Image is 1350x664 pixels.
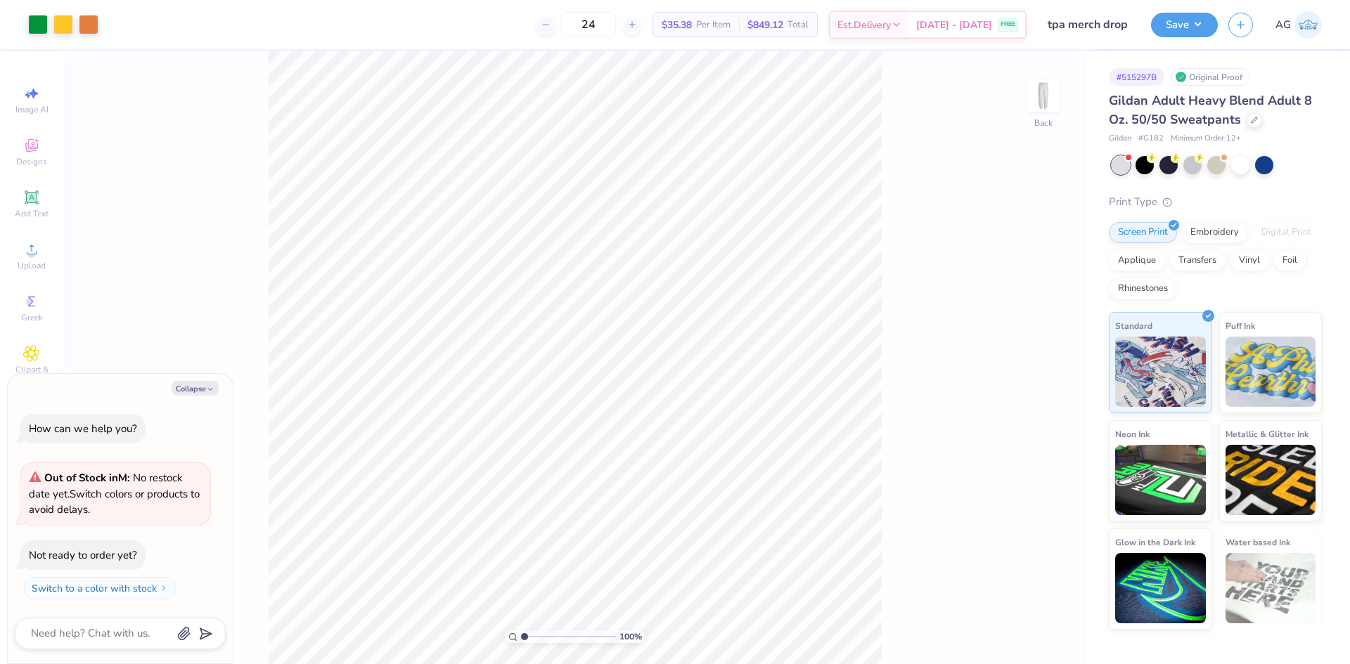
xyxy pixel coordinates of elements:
[1115,553,1206,623] img: Glow in the Dark Ink
[1230,250,1269,271] div: Vinyl
[1115,427,1150,441] span: Neon Ink
[24,577,176,599] button: Switch to a color with stock
[7,364,56,386] span: Clipart & logos
[1171,68,1250,86] div: Original Proof
[1109,133,1131,145] span: Gildan
[1115,445,1206,515] img: Neon Ink
[1275,17,1291,33] span: AG
[16,156,47,167] span: Designs
[18,260,46,271] span: Upload
[1252,222,1320,243] div: Digital Print
[1109,278,1177,299] div: Rhinestones
[747,18,783,32] span: $849.12
[1273,250,1306,271] div: Foil
[1171,133,1241,145] span: Minimum Order: 12 +
[172,381,219,396] button: Collapse
[1138,133,1164,145] span: # G182
[1109,194,1322,210] div: Print Type
[696,18,731,32] span: Per Item
[1226,318,1255,333] span: Puff Ink
[787,18,809,32] span: Total
[1226,535,1290,549] span: Water based Ink
[1275,11,1322,39] a: AG
[160,584,168,592] img: Switch to a color with stock
[1151,13,1218,37] button: Save
[1226,337,1316,407] img: Puff Ink
[1169,250,1226,271] div: Transfers
[1294,11,1322,39] img: Aljosh Eyron Garcia
[44,471,133,485] strong: Out of Stock in M :
[1037,11,1140,39] input: Untitled Design
[561,12,616,37] input: – –
[1115,535,1195,549] span: Glow in the Dark Ink
[29,548,137,562] div: Not ready to order yet?
[619,630,642,643] span: 100 %
[1181,222,1248,243] div: Embroidery
[1109,222,1177,243] div: Screen Print
[1109,250,1165,271] div: Applique
[916,18,992,32] span: [DATE] - [DATE]
[15,104,49,115] span: Image AI
[662,18,692,32] span: $35.38
[29,471,200,516] span: Switch colors or products to avoid delays.
[1226,427,1309,441] span: Metallic & Glitter Ink
[29,471,183,501] span: No restock date yet.
[1109,68,1164,86] div: # 515297B
[29,422,137,436] div: How can we help you?
[1034,117,1053,129] div: Back
[1029,82,1057,110] img: Back
[1109,92,1312,128] span: Gildan Adult Heavy Blend Adult 8 Oz. 50/50 Sweatpants
[1115,337,1206,407] img: Standard
[21,312,43,323] span: Greek
[1115,318,1152,333] span: Standard
[1001,20,1015,30] span: FREE
[15,208,49,219] span: Add Text
[1226,445,1316,515] img: Metallic & Glitter Ink
[837,18,891,32] span: Est. Delivery
[1226,553,1316,623] img: Water based Ink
